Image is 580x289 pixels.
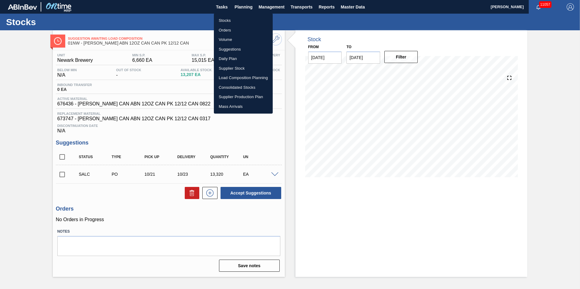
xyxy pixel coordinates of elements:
a: Load Composition Planning [214,73,273,83]
a: Supplier Production Plan [214,92,273,102]
a: Supplier Stock [214,64,273,73]
a: Orders [214,25,273,35]
a: Suggestions [214,45,273,54]
a: Consolidated Stocks [214,83,273,92]
a: Daily Plan [214,54,273,64]
a: Stocks [214,16,273,25]
a: Mass Arrivals [214,102,273,111]
a: Volume [214,35,273,45]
